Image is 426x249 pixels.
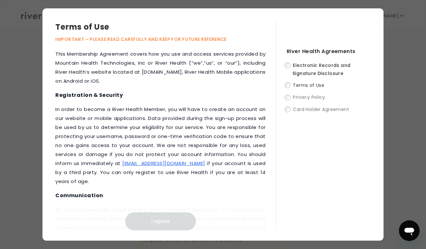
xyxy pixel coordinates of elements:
p: ‍In order to become a River Health Member, you will have to create an account on our website or m... [55,105,265,186]
h4: Registration & Security [55,91,265,100]
h4: Communication [55,191,265,200]
span: Card Holder Agreement [293,106,349,113]
a: [EMAIL_ADDRESS][DOMAIN_NAME] [122,160,205,167]
h3: Terms of Use [55,21,276,33]
p: IMPORTANT – PLEASE READ CAREFULLY AND KEEP FOR FUTURE REFERENCE [55,35,276,43]
span: Electronic Records and Signature Disclosure [292,62,351,77]
button: I agree [125,212,196,230]
span: Privacy Policy [293,94,325,101]
h4: River Health Agreements [287,47,371,56]
p: This Membership Agreement covers how you use and access services provided by Mountain Health Tech... [55,50,265,86]
span: Terms of Use [293,82,324,88]
iframe: Button to launch messaging window [399,220,420,241]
